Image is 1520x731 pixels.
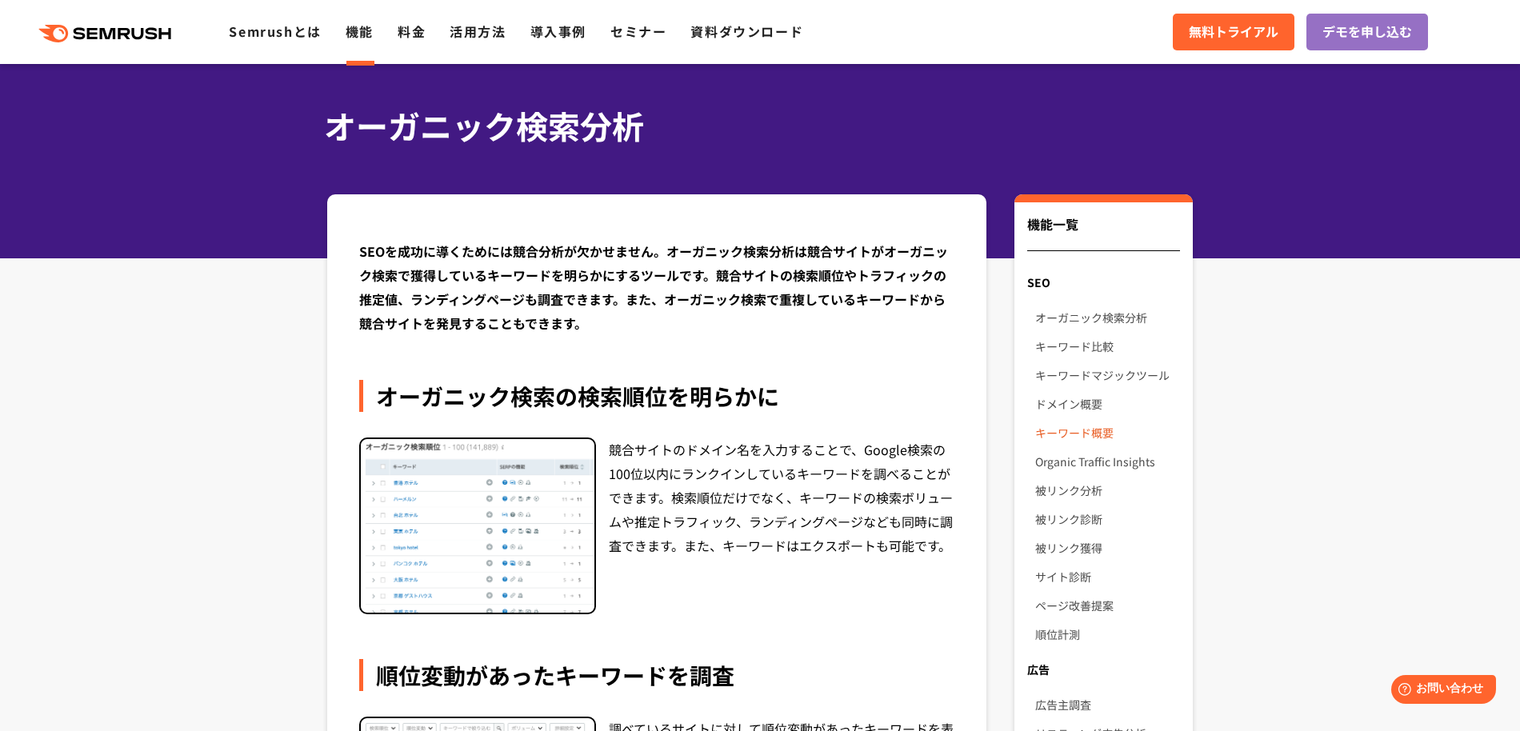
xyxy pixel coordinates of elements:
div: SEO [1014,268,1193,297]
a: キーワード概要 [1035,418,1180,447]
a: 順位計測 [1035,620,1180,649]
a: 無料トライアル [1173,14,1294,50]
a: キーワードマジックツール [1035,361,1180,389]
div: 競合サイトのドメイン名を入力することで、Google検索の100位以内にランクインしているキーワードを調べることができます。検索順位だけでなく、キーワードの検索ボリュームや推定トラフィック、ラン... [609,437,954,615]
img: オーガニック検索分析 検索順位 [361,439,594,613]
a: 被リンク分析 [1035,476,1180,505]
a: Organic Traffic Insights [1035,447,1180,476]
a: ページ改善提案 [1035,591,1180,620]
div: SEOを成功に導くためには競合分析が欠かせません。オーガニック検索分析は競合サイトがオーガニック検索で獲得しているキーワードを明らかにするツールです。競合サイトの検索順位やトラフィックの推定値、... [359,239,954,335]
a: 活用方法 [450,22,506,41]
a: 資料ダウンロード [690,22,803,41]
a: Semrushとは [229,22,321,41]
a: サイト診断 [1035,562,1180,591]
a: デモを申し込む [1306,14,1428,50]
a: オーガニック検索分析 [1035,303,1180,332]
a: 被リンク診断 [1035,505,1180,533]
div: 機能一覧 [1027,214,1180,251]
span: 無料トライアル [1189,22,1278,42]
a: 料金 [398,22,426,41]
div: オーガニック検索の検索順位を明らかに [359,380,954,412]
a: 機能 [346,22,374,41]
iframe: Help widget launcher [1378,669,1502,713]
a: 導入事例 [530,22,586,41]
span: デモを申し込む [1322,22,1412,42]
h1: オーガニック検索分析 [324,102,1180,150]
a: 被リンク獲得 [1035,533,1180,562]
div: 広告 [1014,655,1193,684]
a: キーワード比較 [1035,332,1180,361]
div: 順位変動があったキーワードを調査 [359,659,954,691]
a: 広告主調査 [1035,690,1180,719]
a: ドメイン概要 [1035,389,1180,418]
a: セミナー [610,22,666,41]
